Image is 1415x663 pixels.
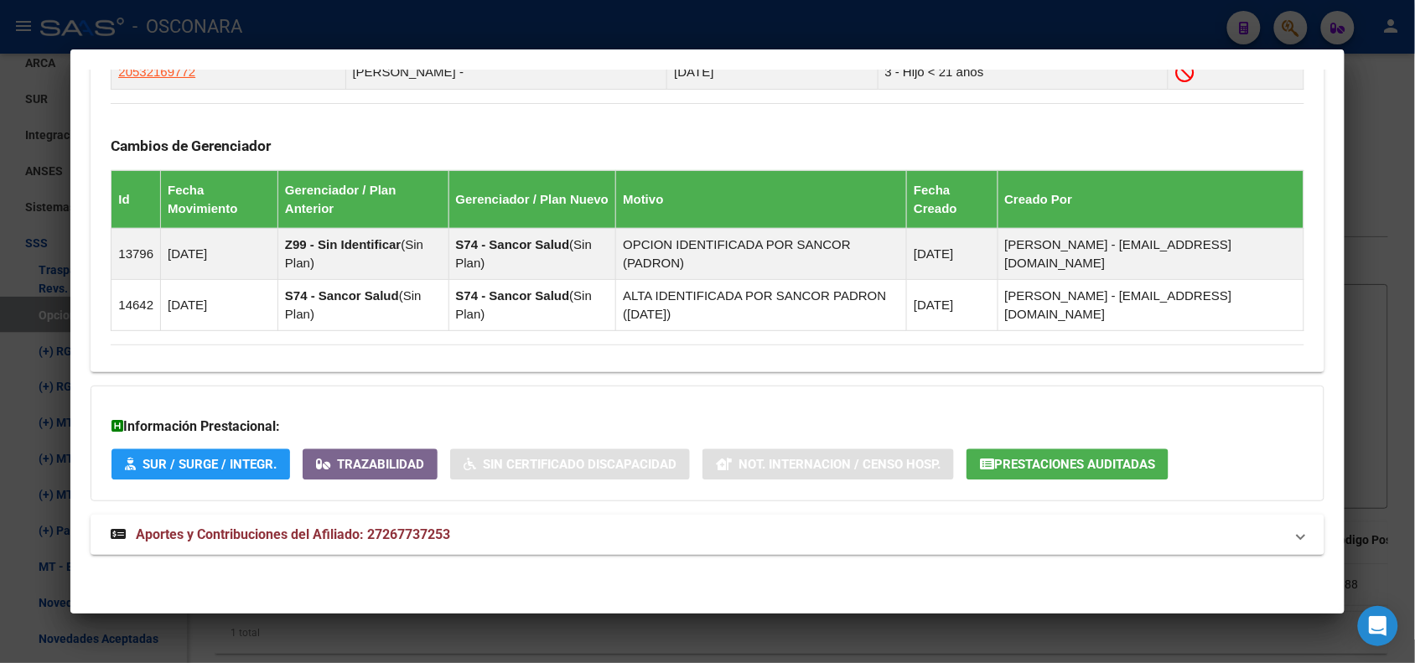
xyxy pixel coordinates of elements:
span: 20532169772 [118,65,195,79]
td: ( ) [448,228,616,279]
span: Prestaciones Auditadas [994,458,1155,473]
th: Fecha Creado [907,170,998,228]
button: Trazabilidad [303,449,438,480]
th: Motivo [616,170,907,228]
span: SUR / SURGE / INTEGR. [143,458,277,473]
td: ( ) [278,279,449,330]
td: ( ) [448,279,616,330]
strong: S74 - Sancor Salud [285,288,399,303]
button: Prestaciones Auditadas [967,449,1169,480]
span: Aportes y Contribuciones del Afiliado: 27267737253 [136,526,450,542]
td: [PERSON_NAME] - [EMAIL_ADDRESS][DOMAIN_NAME] [998,279,1304,330]
td: [PERSON_NAME] - [EMAIL_ADDRESS][DOMAIN_NAME] [998,228,1304,279]
strong: Z99 - Sin Identificar [285,237,401,251]
td: ( ) [278,228,449,279]
td: [DATE] [907,279,998,330]
span: Sin Certificado Discapacidad [483,458,676,473]
td: ALTA IDENTIFICADA POR SANCOR PADRON ([DATE]) [616,279,907,330]
button: SUR / SURGE / INTEGR. [111,449,290,480]
td: [PERSON_NAME] - [345,55,667,89]
td: 14642 [111,279,161,330]
span: Sin Plan [456,288,593,321]
th: Id [111,170,161,228]
th: Fecha Movimiento [161,170,278,228]
mat-expansion-panel-header: Aportes y Contribuciones del Afiliado: 27267737253 [91,515,1324,555]
strong: S74 - Sancor Salud [456,237,570,251]
td: 3 - Hijo < 21 años [878,55,1169,89]
div: Open Intercom Messenger [1358,606,1398,646]
span: Trazabilidad [337,458,424,473]
td: [DATE] [667,55,878,89]
th: Creado Por [998,170,1304,228]
span: Sin Plan [456,237,593,270]
td: 13796 [111,228,161,279]
h3: Cambios de Gerenciador [111,137,1304,155]
button: Not. Internacion / Censo Hosp. [702,449,954,480]
h3: Información Prestacional: [111,417,1303,437]
strong: S74 - Sancor Salud [456,288,570,303]
td: [DATE] [161,279,278,330]
th: Gerenciador / Plan Nuevo [448,170,616,228]
th: Gerenciador / Plan Anterior [278,170,449,228]
span: Not. Internacion / Censo Hosp. [739,458,941,473]
td: [DATE] [907,228,998,279]
span: Sin Plan [285,237,423,270]
td: [DATE] [161,228,278,279]
td: OPCION IDENTIFICADA POR SANCOR (PADRON) [616,228,907,279]
button: Sin Certificado Discapacidad [450,449,690,480]
span: Sin Plan [285,288,422,321]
